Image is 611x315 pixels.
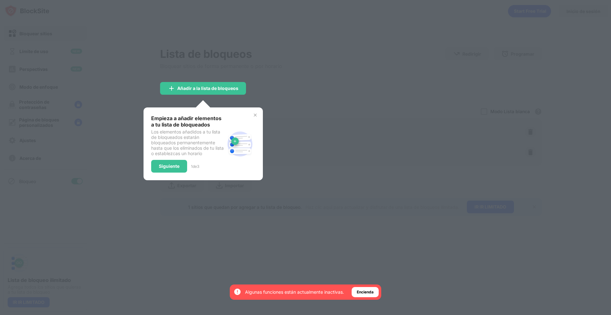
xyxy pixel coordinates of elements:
img: x-button.svg [253,113,258,118]
font: Encienda [357,290,374,294]
img: block-site.svg [225,129,255,159]
img: error-circle-white.svg [234,288,241,296]
font: Los elementos añadidos a tu lista de bloqueados estarán bloqueados permanentemente hasta que los ... [151,129,224,156]
font: Siguiente [159,163,179,169]
font: de [193,164,197,169]
font: Empieza a añadir elementos a tu lista de bloqueados [151,115,221,128]
font: Algunas funciones están actualmente inactivas. [245,289,344,295]
font: 1 [191,164,193,169]
font: 3 [197,164,199,169]
font: Añadir a la lista de bloqueos [177,86,238,91]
